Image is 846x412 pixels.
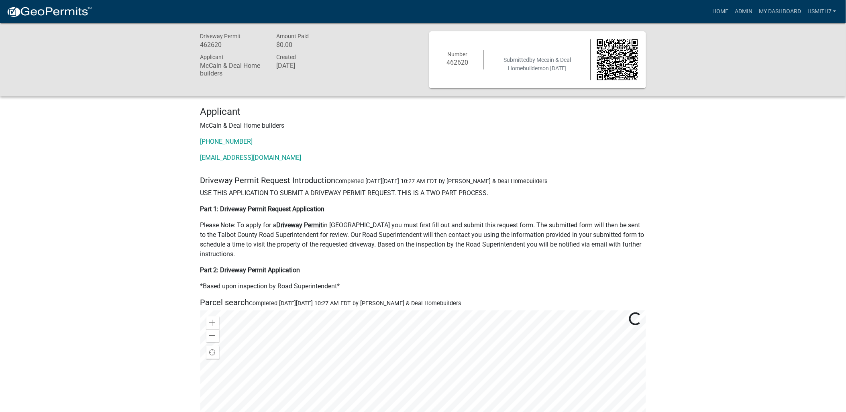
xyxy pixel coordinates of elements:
span: Driveway Permit [200,33,241,39]
h5: Parcel search [200,298,646,307]
h6: $0.00 [276,41,340,49]
a: Admin [732,4,756,19]
h6: 462620 [200,41,265,49]
img: QR code [597,39,638,80]
a: Home [709,4,732,19]
h6: McCain & Deal Home builders [200,62,265,77]
span: Submitted on [DATE] [504,57,571,71]
strong: Part 1: Driveway Permit Request Application [200,205,325,213]
h6: [DATE] [276,62,340,69]
p: Please Note: To apply for a in [GEOGRAPHIC_DATA] you must first fill out and submit this request ... [200,220,646,259]
a: hsmith7 [804,4,840,19]
h6: 462620 [437,59,478,66]
span: by Mccain & Deal Homebuilders [508,57,572,71]
div: Zoom in [206,316,219,329]
h4: Applicant [200,106,646,118]
h5: Driveway Permit Request Introduction [200,175,646,185]
strong: Driveway Permit [277,221,323,229]
strong: Part 2: Driveway Permit Application [200,266,300,274]
p: *Based upon inspection by Road Superintendent* [200,281,646,291]
span: Amount Paid [276,33,309,39]
span: Applicant [200,54,224,60]
a: [EMAIL_ADDRESS][DOMAIN_NAME] [200,154,302,161]
a: My Dashboard [756,4,804,19]
span: Completed [DATE][DATE] 10:27 AM EDT by [PERSON_NAME] & Deal Homebuilders [249,300,461,307]
span: Number [447,51,467,57]
span: Created [276,54,296,60]
div: Find my location [206,346,219,359]
span: Completed [DATE][DATE] 10:27 AM EDT by [PERSON_NAME] & Deal Homebuilders [336,178,548,185]
p: McCain & Deal Home builders [200,121,646,131]
div: Zoom out [206,329,219,342]
p: USE THIS APPLICATION TO SUBMIT A DRIVEWAY PERMIT REQUEST. THIS IS A TWO PART PROCESS. [200,188,646,198]
a: [PHONE_NUMBER] [200,138,253,145]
